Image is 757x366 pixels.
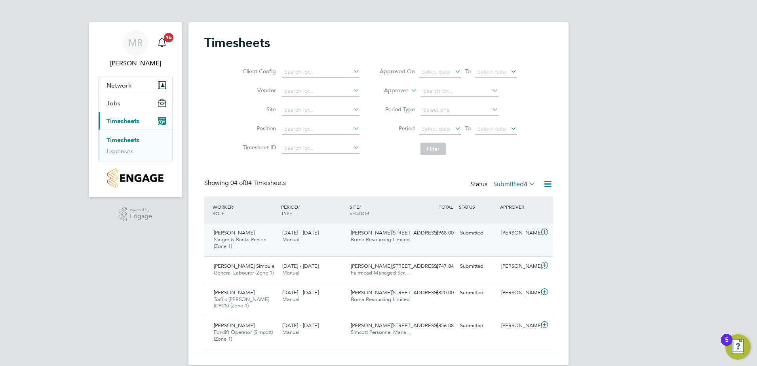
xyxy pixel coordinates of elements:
label: Approver [373,87,408,95]
div: Showing [204,179,287,187]
span: TYPE [281,210,292,216]
span: [PERSON_NAME][STREET_ADDRESS] [351,229,438,236]
div: SITE [348,200,416,220]
label: Timesheet ID [240,144,276,151]
span: Timesheets [107,117,139,125]
a: Powered byEngage [119,207,152,222]
span: Slinger & Banks Person (Zone 1) [214,236,266,250]
div: 5 [725,340,728,350]
span: [DATE] - [DATE] [282,322,319,329]
label: Period [379,125,415,132]
div: STATUS [457,200,498,214]
div: £820.00 [416,286,457,299]
input: Search for... [281,143,359,154]
span: [PERSON_NAME] [214,229,255,236]
div: Status [470,179,537,190]
span: Traffic [PERSON_NAME] (CPCS) (Zone 1) [214,296,269,309]
span: ROLE [213,210,224,216]
div: Submitted [457,319,498,332]
label: Client Config [240,68,276,75]
span: Manual [282,236,299,243]
span: Borne Resourcing Limited [351,296,410,303]
input: Select one [420,105,498,116]
label: Position [240,125,276,132]
div: [PERSON_NAME] [498,286,539,299]
div: [PERSON_NAME] [498,260,539,273]
div: Submitted [457,286,498,299]
div: WORKER [211,200,279,220]
span: Manual [282,296,299,303]
span: Manual [282,269,299,276]
span: MR [128,38,143,48]
span: To [463,66,473,76]
div: Submitted [457,260,498,273]
div: [PERSON_NAME] [498,319,539,332]
span: Martyn Reed [98,59,173,68]
span: Fairmead Managed Ser… [351,269,410,276]
label: Approved On [379,68,415,75]
img: countryside-properties-logo-retina.png [107,168,163,188]
label: Submitted [493,180,535,188]
input: Search for... [281,124,359,135]
span: [DATE] - [DATE] [282,289,319,296]
span: Powered by [130,207,152,213]
span: Select date [477,68,506,75]
span: [PERSON_NAME] [214,289,255,296]
span: 04 Timesheets [230,179,286,187]
nav: Main navigation [89,22,182,197]
span: / [359,204,361,210]
span: Forklift Operator (Simcott) (Zone 1) [214,329,273,342]
span: Network [107,82,131,89]
button: Filter [420,143,446,155]
a: 16 [154,30,170,55]
div: Submitted [457,227,498,240]
span: [PERSON_NAME] Simbule [214,263,274,269]
span: / [233,204,234,210]
span: TOTAL [439,204,453,210]
a: Expenses [107,147,133,155]
label: Site [240,106,276,113]
span: Select date [422,125,450,132]
div: £856.08 [416,319,457,332]
span: [DATE] - [DATE] [282,229,319,236]
div: APPROVER [498,200,539,214]
button: Timesheets [99,112,172,130]
span: To [463,123,473,133]
span: Simcott Personnel Mana… [351,329,411,335]
span: Manual [282,329,299,335]
span: / [298,204,300,210]
div: [PERSON_NAME] [498,227,539,240]
span: [PERSON_NAME][STREET_ADDRESS] [351,322,438,329]
span: [PERSON_NAME] [214,322,255,329]
input: Search for... [281,67,359,78]
input: Search for... [281,86,359,97]
span: VENDOR [350,210,369,216]
span: Select date [422,68,450,75]
span: [PERSON_NAME][STREET_ADDRESS] [351,289,438,296]
a: MR[PERSON_NAME] [98,30,173,68]
div: £968.00 [416,227,457,240]
a: Timesheets [107,136,139,144]
button: Jobs [99,94,172,112]
label: Period Type [379,106,415,113]
button: Network [99,76,172,94]
span: [PERSON_NAME][STREET_ADDRESS] [351,263,438,269]
span: 04 of [230,179,245,187]
label: Vendor [240,87,276,94]
div: Timesheets [99,130,172,162]
span: Jobs [107,99,120,107]
div: PERIOD [279,200,348,220]
div: £747.84 [416,260,457,273]
button: Open Resource Center, 5 new notifications [725,334,751,360]
input: Search for... [281,105,359,116]
span: General Labourer (Zone 1) [214,269,274,276]
span: Borne Resourcing Limited [351,236,410,243]
input: Search for... [420,86,498,97]
span: Engage [130,213,152,220]
span: 4 [524,180,527,188]
span: [DATE] - [DATE] [282,263,319,269]
a: Go to home page [98,168,173,188]
h2: Timesheets [204,35,270,51]
span: Select date [477,125,506,132]
span: 16 [164,33,173,42]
